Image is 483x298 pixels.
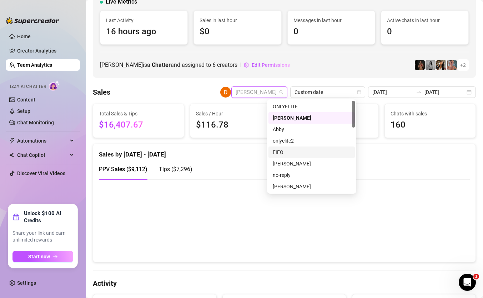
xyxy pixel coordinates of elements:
span: PPV Sales ( $9,112 ) [99,166,147,173]
img: Yarden [447,60,457,70]
span: setting [244,63,249,68]
span: Izzy AI Chatter [10,83,46,90]
span: $0 [200,25,275,39]
img: AdelDahan [436,60,446,70]
div: ONLYELITE [273,103,351,110]
span: Active chats in last hour [387,16,463,24]
span: to [416,89,422,95]
button: Edit Permissions [243,59,290,71]
div: FIFO [273,148,351,156]
span: Custom date [295,87,361,98]
span: arrow-right [53,254,58,259]
a: Home [17,34,31,39]
span: Automations [17,135,68,146]
div: no-reply [268,169,355,181]
div: [PERSON_NAME] [273,183,351,190]
a: Chat Monitoring [17,120,54,125]
span: Last Activity [106,16,182,24]
span: Sales in last hour [200,16,275,24]
div: no-reply [273,171,351,179]
img: Chat Copilot [9,153,14,158]
div: onlyelite2 [268,135,355,146]
div: [PERSON_NAME] [273,160,351,168]
strong: Unlock $100 AI Credits [24,210,73,224]
div: Guy Ackerman [268,158,355,169]
a: Creator Analytics [17,45,74,56]
span: 0 [293,25,369,39]
a: Setup [17,108,30,114]
a: Settings [17,280,36,286]
span: swap-right [416,89,422,95]
div: Abby [268,124,355,135]
span: 1 [473,274,479,279]
span: Total Sales & Tips [99,110,178,118]
button: Start nowarrow-right [12,251,73,262]
span: Chat Copilot [17,149,68,161]
span: Dana Roz [236,87,283,98]
span: 0 [387,25,463,39]
div: FIFO [268,146,355,158]
img: AI Chatter [49,80,60,91]
span: gift [12,213,20,220]
input: End date [424,88,465,96]
a: Discover Viral Videos [17,170,65,176]
a: Content [17,97,35,103]
h4: Sales [93,87,110,97]
span: [PERSON_NAME] is a and assigned to creators [100,60,237,69]
a: Team Analytics [17,62,52,68]
img: Dana Roz [220,87,231,98]
span: calendar [357,90,361,94]
span: Start now [28,254,50,259]
span: 160 [391,118,470,132]
span: Edit Permissions [252,62,290,68]
div: onlyelite2 [273,137,351,145]
iframe: Intercom live chat [459,274,476,291]
div: [PERSON_NAME] [273,114,351,122]
span: thunderbolt [9,138,15,144]
span: $16,407.67 [99,118,178,132]
div: Abby [273,125,351,133]
div: Dana Roz [268,112,355,124]
span: 6 [212,61,216,68]
img: the_bohema [415,60,425,70]
span: + 2 [460,61,466,69]
span: $116.78 [196,118,275,132]
span: Tips ( $7,296 ) [159,166,192,173]
span: Messages in last hour [293,16,369,24]
span: Chats with sales [391,110,470,118]
span: 16 hours ago [106,25,182,39]
img: logo-BBDzfeDw.svg [6,17,59,24]
div: ONLYELITE [268,101,355,112]
div: Sales by [DATE] - [DATE] [99,144,470,159]
div: ziv cherniak [268,181,355,192]
span: Share your link and earn unlimited rewards [12,230,73,244]
b: Chatter [152,61,171,68]
img: A [426,60,436,70]
h4: Activity [93,278,476,288]
span: Sales / Hour [196,110,275,118]
input: Start date [372,88,413,96]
